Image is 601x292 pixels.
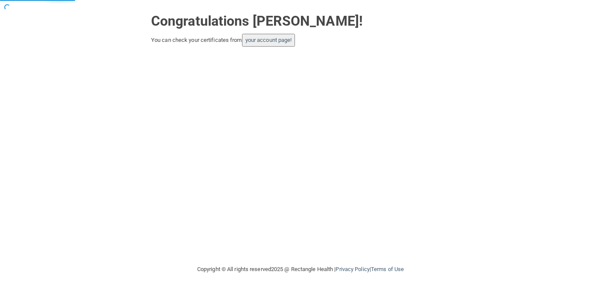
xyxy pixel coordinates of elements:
[336,266,369,272] a: Privacy Policy
[245,37,292,43] a: your account page!
[242,34,295,47] button: your account page!
[151,13,363,29] strong: Congratulations [PERSON_NAME]!
[371,266,404,272] a: Terms of Use
[151,34,450,47] div: You can check your certificates from
[145,256,456,283] div: Copyright © All rights reserved 2025 @ Rectangle Health | |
